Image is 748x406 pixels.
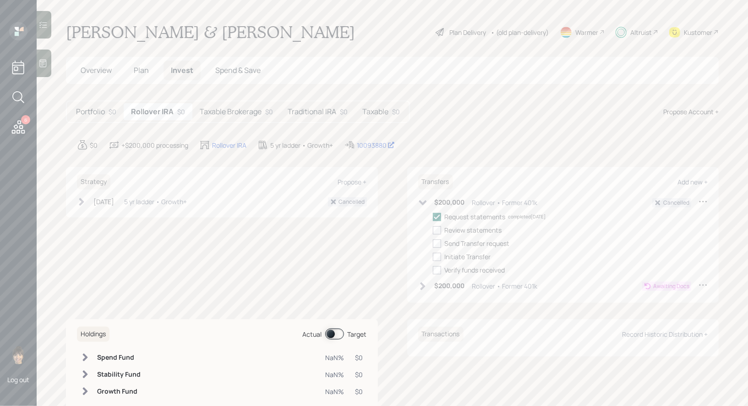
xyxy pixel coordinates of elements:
[418,327,464,342] h6: Transactions
[97,354,141,362] h6: Spend Fund
[77,327,109,342] h6: Holdings
[340,107,348,117] div: $0
[212,140,246,150] div: Rollover IRA
[362,107,388,116] h5: Taxable
[355,387,363,396] div: $0
[663,107,719,117] div: Propose Account +
[77,174,110,189] h6: Strategy
[288,107,336,116] h5: Traditional IRA
[270,140,333,150] div: 5 yr ladder • Growth+
[491,28,549,37] div: • (old plan-delivery)
[622,330,708,339] div: Record Historic Distribution +
[348,329,367,339] div: Target
[134,65,149,75] span: Plan
[445,212,506,222] div: Request statements
[355,353,363,362] div: $0
[472,281,538,291] div: Rollover • Former 401k
[575,28,598,37] div: Warmer
[339,198,365,206] div: Cancelled
[97,388,141,395] h6: Growth Fund
[326,387,344,396] div: NaN%
[90,140,98,150] div: $0
[338,178,367,186] div: Propose +
[435,199,465,206] h6: $200,000
[508,213,546,220] div: completed [DATE]
[9,346,27,364] img: treva-nostdahl-headshot.png
[435,282,465,290] h6: $200,000
[663,199,689,207] div: Cancelled
[630,28,652,37] div: Altruist
[357,140,395,150] div: 10093880
[445,265,505,275] div: Verify funds received
[7,375,29,384] div: Log out
[445,225,502,235] div: Review statements
[200,107,262,116] h5: Taxable Brokerage
[131,107,174,116] h5: Rollover IRA
[177,107,185,117] div: $0
[66,22,355,42] h1: [PERSON_NAME] & [PERSON_NAME]
[355,370,363,379] div: $0
[265,107,273,117] div: $0
[124,197,187,206] div: 5 yr ladder • Growth+
[326,370,344,379] div: NaN%
[215,65,261,75] span: Spend & Save
[303,329,322,339] div: Actual
[677,178,708,186] div: Add new +
[472,198,538,207] div: Rollover • Former 401k
[97,371,141,378] h6: Stability Fund
[109,107,116,117] div: $0
[445,252,491,261] div: Initiate Transfer
[418,174,453,189] h6: Transfers
[684,28,712,37] div: Kustomer
[449,28,486,37] div: Plan Delivery
[21,115,30,124] div: 6
[81,65,112,75] span: Overview
[93,197,114,206] div: [DATE]
[445,239,510,248] div: Send Transfer request
[653,282,689,290] div: Awaiting Docs
[392,107,400,117] div: $0
[326,353,344,362] div: NaN%
[171,65,193,75] span: Invest
[121,140,188,150] div: +$200,000 processing
[76,107,105,116] h5: Portfolio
